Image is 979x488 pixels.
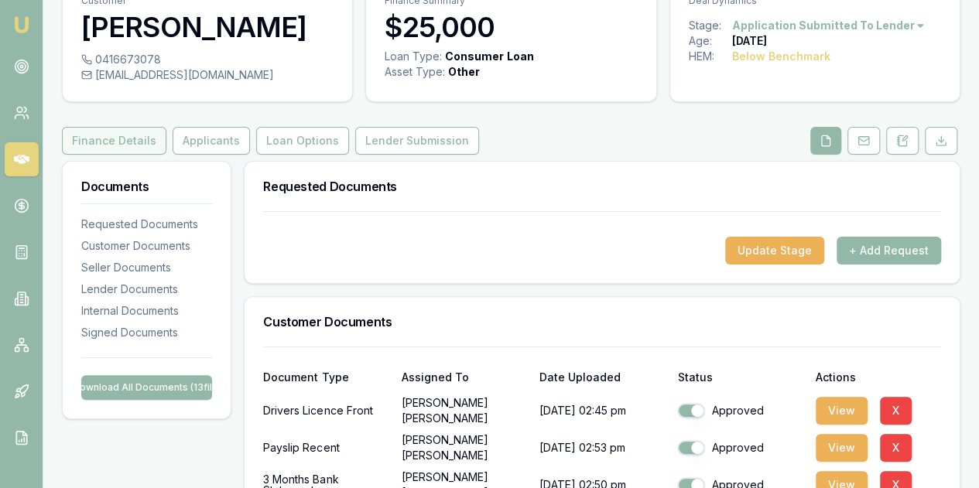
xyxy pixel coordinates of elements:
[539,372,665,383] div: Date Uploaded
[173,127,250,155] button: Applicants
[81,217,212,232] div: Requested Documents
[253,127,352,155] a: Loan Options
[263,372,389,383] div: Document Type
[62,127,169,155] a: Finance Details
[385,64,445,80] div: Asset Type :
[402,395,527,426] p: [PERSON_NAME] [PERSON_NAME]
[837,237,941,264] button: + Add Request
[81,52,334,67] div: 0416673078
[689,33,732,49] div: Age:
[355,127,479,155] button: Lender Submission
[402,432,527,463] p: [PERSON_NAME] [PERSON_NAME]
[81,325,212,340] div: Signed Documents
[12,15,31,34] img: emu-icon-u.png
[677,440,803,456] div: Approved
[81,303,212,319] div: Internal Documents
[81,67,334,83] div: [EMAIL_ADDRESS][DOMAIN_NAME]
[880,397,912,425] button: X
[62,127,166,155] button: Finance Details
[263,432,389,463] div: Payslip Recent
[263,395,389,426] div: Drivers Licence Front
[689,18,732,33] div: Stage:
[732,49,830,64] div: Below Benchmark
[539,395,665,426] p: [DATE] 02:45 pm
[81,238,212,254] div: Customer Documents
[81,12,334,43] h3: [PERSON_NAME]
[448,64,480,80] div: Other
[445,49,533,64] div: Consumer Loan
[81,282,212,297] div: Lender Documents
[81,375,212,400] button: Download All Documents (13files)
[263,180,941,193] h3: Requested Documents
[539,432,665,463] p: [DATE] 02:53 pm
[732,33,767,49] div: [DATE]
[677,372,803,383] div: Status
[385,12,637,43] h3: $25,000
[81,260,212,275] div: Seller Documents
[402,372,527,383] div: Assigned To
[816,372,941,383] div: Actions
[880,434,912,462] button: X
[169,127,253,155] a: Applicants
[263,316,941,328] h3: Customer Documents
[732,18,926,33] button: Application Submitted To Lender
[352,127,482,155] a: Lender Submission
[385,49,442,64] div: Loan Type:
[816,434,868,462] button: View
[689,49,732,64] div: HEM:
[725,237,824,264] button: Update Stage
[256,127,349,155] button: Loan Options
[816,397,868,425] button: View
[81,180,212,193] h3: Documents
[677,403,803,418] div: Approved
